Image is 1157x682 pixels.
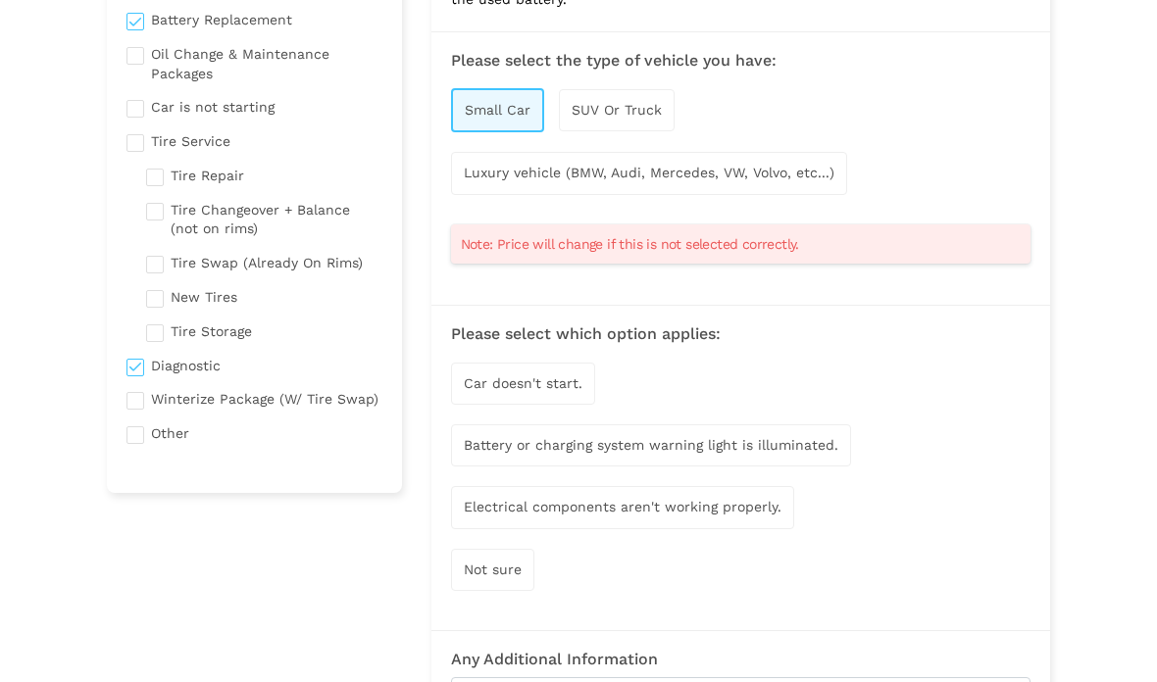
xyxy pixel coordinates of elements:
h3: Any Additional Information [451,652,1031,669]
span: Not sure [464,562,522,578]
h3: Please select which option applies: [451,326,1031,344]
span: Small Car [465,103,530,119]
span: Luxury vehicle (BMW, Audi, Mercedes, VW, Volvo, etc...) [464,166,834,181]
span: Battery or charging system warning light is illuminated. [464,438,838,454]
span: Note: Price will change if this is not selected correctly. [461,235,799,255]
span: SUV Or Truck [572,103,662,119]
span: Car doesn't start. [464,376,582,392]
h3: Please select the type of vehicle you have: [451,53,1031,71]
span: Electrical components aren't working properly. [464,500,781,515]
